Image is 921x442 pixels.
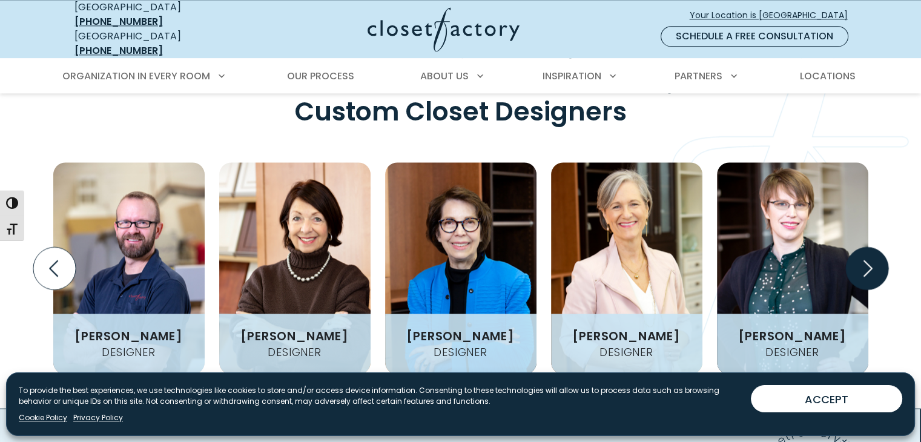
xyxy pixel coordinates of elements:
h4: Designer [263,347,326,358]
span: Partners [675,69,722,83]
button: ACCEPT [751,385,902,412]
img: closet factory employee Kelly LaVine [551,162,702,374]
span: Organization in Every Room [62,69,210,83]
img: Closet Factory Logo [368,7,520,51]
img: closet factory employee [53,162,205,374]
nav: Primary Menu [54,59,868,93]
h4: Designer [761,347,824,358]
h3: [PERSON_NAME] [733,330,851,342]
a: [PHONE_NUMBER] [74,44,163,58]
a: Privacy Policy [73,412,123,423]
span: Inspiration [543,69,601,83]
h3: [PERSON_NAME] [70,330,187,342]
img: closet factory employee Megan Bose [717,162,868,374]
h3: [PERSON_NAME] [567,330,685,342]
button: Previous slide [28,242,81,294]
h3: [PERSON_NAME] [401,330,519,342]
img: closet factory employee [385,162,536,374]
img: closet factory employee Diane [219,162,371,374]
span: Locations [799,69,855,83]
h4: Designer [429,347,492,358]
p: To provide the best experiences, we use technologies like cookies to store and/or access device i... [19,385,741,407]
a: Your Location is [GEOGRAPHIC_DATA] [689,5,858,26]
a: Schedule a Free Consultation [661,26,848,47]
span: About Us [420,69,469,83]
button: Next slide [841,242,893,294]
a: Cookie Policy [19,412,67,423]
span: Custom Closet Designers [295,93,627,129]
h3: [PERSON_NAME] [236,330,353,342]
span: Our Process [287,69,354,83]
span: Your Location is [GEOGRAPHIC_DATA] [690,9,857,22]
h4: Designer [97,347,160,358]
h4: Designer [595,347,658,358]
a: [PHONE_NUMBER] [74,15,163,28]
div: [GEOGRAPHIC_DATA] [74,29,250,58]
